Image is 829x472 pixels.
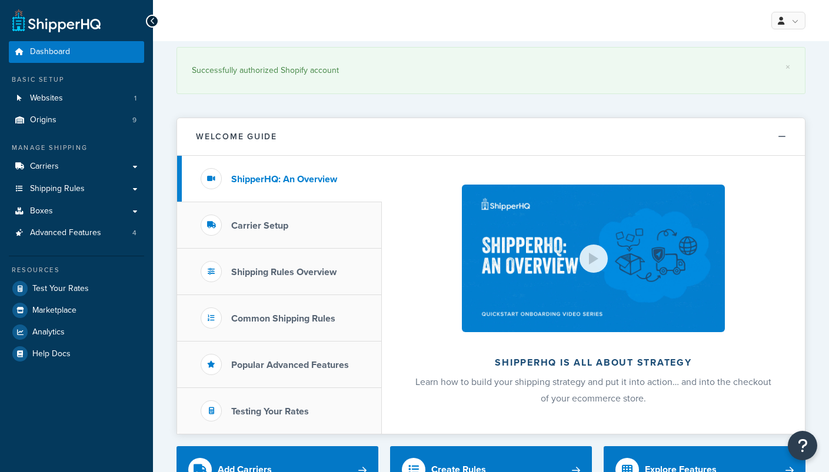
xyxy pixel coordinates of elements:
[9,143,144,153] div: Manage Shipping
[196,132,277,141] h2: Welcome Guide
[30,93,63,103] span: Websites
[231,360,349,370] h3: Popular Advanced Features
[9,222,144,244] a: Advanced Features4
[9,109,144,131] a: Origins9
[462,185,724,332] img: ShipperHQ is all about strategy
[30,206,53,216] span: Boxes
[32,327,65,337] span: Analytics
[9,75,144,85] div: Basic Setup
[9,41,144,63] a: Dashboard
[9,178,144,200] a: Shipping Rules
[132,115,136,125] span: 9
[231,174,337,185] h3: ShipperHQ: An Overview
[32,349,71,359] span: Help Docs
[9,88,144,109] li: Websites
[30,228,101,238] span: Advanced Features
[9,88,144,109] a: Websites1
[231,267,337,277] h3: Shipping Rules Overview
[32,284,89,294] span: Test Your Rates
[413,357,774,368] h2: ShipperHQ is all about strategy
[9,300,144,321] a: Marketplace
[9,222,144,244] li: Advanced Features
[30,162,59,172] span: Carriers
[9,109,144,131] li: Origins
[231,406,309,417] h3: Testing Your Rates
[9,200,144,222] a: Boxes
[785,62,790,72] a: ×
[9,322,144,343] a: Analytics
[192,62,790,79] div: Successfully authorized Shopify account
[177,118,805,156] button: Welcome Guide
[134,93,136,103] span: 1
[231,313,335,324] h3: Common Shipping Rules
[9,278,144,299] a: Test Your Rates
[9,343,144,364] a: Help Docs
[415,375,771,405] span: Learn how to build your shipping strategy and put it into action… and into the checkout of your e...
[9,265,144,275] div: Resources
[231,220,288,231] h3: Carrier Setup
[788,431,817,460] button: Open Resource Center
[9,156,144,178] a: Carriers
[30,47,70,57] span: Dashboard
[132,228,136,238] span: 4
[30,115,56,125] span: Origins
[32,306,76,316] span: Marketplace
[30,184,85,194] span: Shipping Rules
